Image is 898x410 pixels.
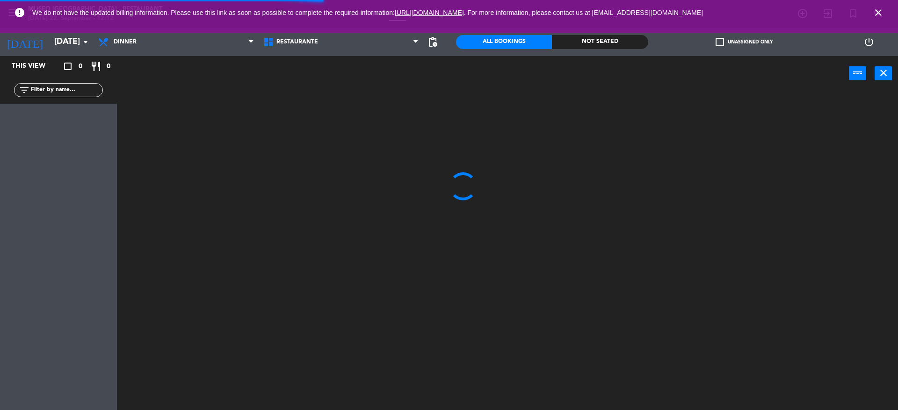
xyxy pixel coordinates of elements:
[395,9,464,16] a: [URL][DOMAIN_NAME]
[716,38,773,46] label: Unassigned only
[32,9,703,16] span: We do not have the updated billing information. Please use this link as soon as possible to compl...
[107,61,110,72] span: 0
[14,7,25,18] i: error
[5,61,67,72] div: This view
[552,35,648,49] div: Not seated
[62,61,73,72] i: crop_square
[276,39,318,45] span: Restaurante
[19,85,30,96] i: filter_list
[716,38,724,46] span: check_box_outline_blank
[79,61,82,72] span: 0
[873,7,884,18] i: close
[30,85,102,95] input: Filter by name...
[464,9,703,16] a: . For more information, please contact us at [EMAIL_ADDRESS][DOMAIN_NAME]
[849,66,866,80] button: power_input
[875,66,892,80] button: close
[852,67,863,78] i: power_input
[456,35,552,49] div: All Bookings
[427,36,438,48] span: pending_actions
[90,61,101,72] i: restaurant
[114,39,137,45] span: Dinner
[863,36,875,48] i: power_settings_new
[878,67,889,78] i: close
[80,36,91,48] i: arrow_drop_down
